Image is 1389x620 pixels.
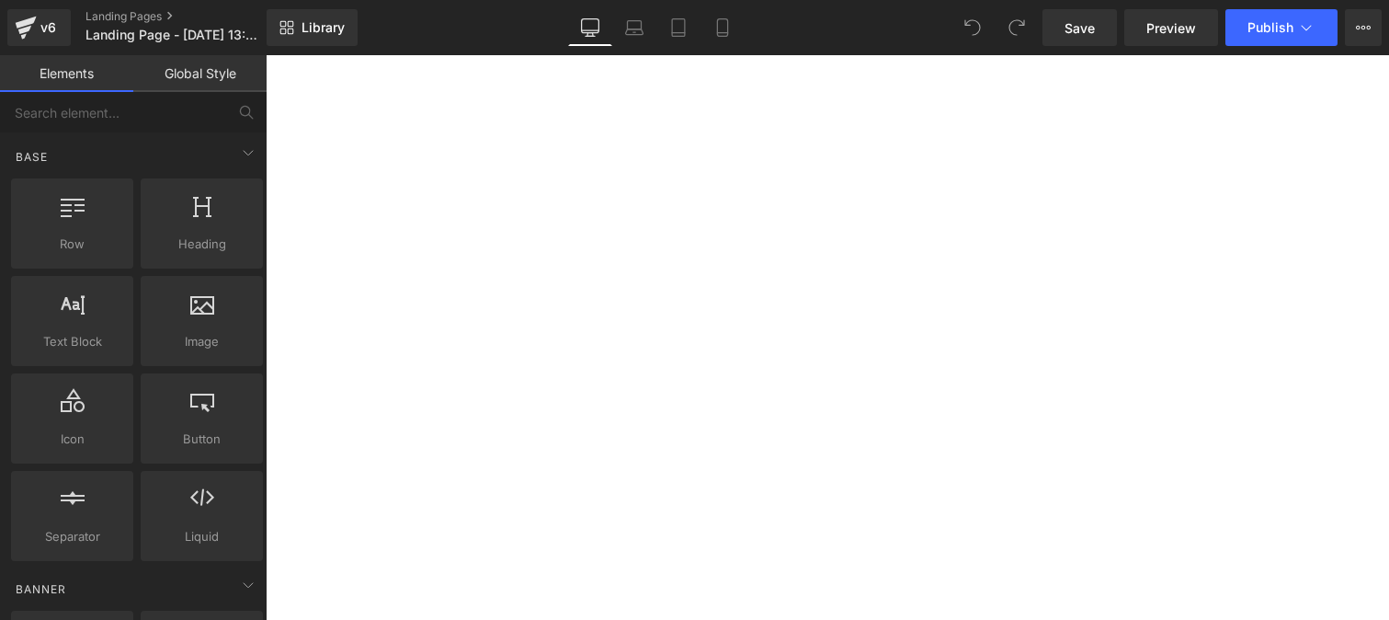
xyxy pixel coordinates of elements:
[14,580,68,598] span: Banner
[998,9,1035,46] button: Redo
[146,235,257,254] span: Heading
[612,9,656,46] a: Laptop
[302,19,345,36] span: Library
[1247,20,1293,35] span: Publish
[17,235,128,254] span: Row
[568,9,612,46] a: Desktop
[17,332,128,351] span: Text Block
[85,9,297,24] a: Landing Pages
[85,28,262,42] span: Landing Page - [DATE] 13:34:59
[656,9,700,46] a: Tablet
[17,527,128,546] span: Separator
[133,55,267,92] a: Global Style
[37,16,60,40] div: v6
[700,9,745,46] a: Mobile
[7,9,71,46] a: v6
[14,148,50,166] span: Base
[1124,9,1218,46] a: Preview
[1345,9,1382,46] button: More
[1146,18,1196,38] span: Preview
[146,332,257,351] span: Image
[17,430,128,449] span: Icon
[1065,18,1095,38] span: Save
[954,9,991,46] button: Undo
[267,9,358,46] a: New Library
[146,430,257,449] span: Button
[1225,9,1338,46] button: Publish
[146,527,257,546] span: Liquid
